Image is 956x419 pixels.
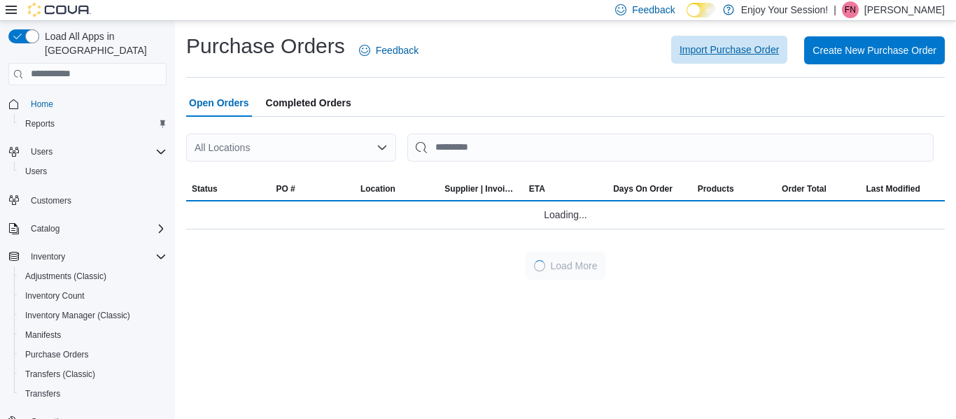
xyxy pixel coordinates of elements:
[25,192,77,209] a: Customers
[25,143,58,160] button: Users
[20,115,60,132] a: Reports
[20,366,101,383] a: Transfers (Classic)
[25,220,65,237] button: Catalog
[444,183,517,194] span: Supplier | Invoice Number
[25,143,167,160] span: Users
[523,178,607,200] button: ETA
[14,345,172,364] button: Purchase Orders
[353,36,424,64] a: Feedback
[25,310,130,321] span: Inventory Manager (Classic)
[804,36,945,64] button: Create New Purchase Order
[20,287,167,304] span: Inventory Count
[14,384,172,404] button: Transfers
[526,252,606,280] button: LoadingLoad More
[3,219,172,239] button: Catalog
[20,268,167,285] span: Adjustments (Classic)
[20,307,136,324] a: Inventory Manager (Classic)
[834,1,836,18] p: |
[607,178,691,200] button: Days On Order
[20,163,52,180] a: Users
[270,178,354,200] button: PO #
[25,290,85,301] span: Inventory Count
[25,118,55,129] span: Reports
[25,388,60,399] span: Transfers
[14,325,172,345] button: Manifests
[25,220,167,237] span: Catalog
[439,178,523,200] button: Supplier | Invoice Number
[20,385,167,402] span: Transfers
[186,32,345,60] h1: Purchase Orders
[31,99,53,110] span: Home
[266,89,351,117] span: Completed Orders
[14,306,172,325] button: Inventory Manager (Classic)
[192,183,218,194] span: Status
[31,251,65,262] span: Inventory
[14,267,172,286] button: Adjustments (Classic)
[782,183,827,194] span: Order Total
[20,327,66,343] a: Manifests
[25,95,167,113] span: Home
[276,183,295,194] span: PO #
[698,183,734,194] span: Products
[25,329,61,341] span: Manifests
[3,94,172,114] button: Home
[845,1,856,18] span: FN
[20,385,66,402] a: Transfers
[25,248,71,265] button: Inventory
[813,43,936,57] span: Create New Purchase Order
[376,43,419,57] span: Feedback
[31,223,59,234] span: Catalog
[31,146,52,157] span: Users
[25,271,106,282] span: Adjustments (Classic)
[632,3,675,17] span: Feedback
[680,43,779,57] span: Import Purchase Order
[28,3,91,17] img: Cova
[355,178,439,200] button: Location
[551,259,598,273] span: Load More
[842,1,859,18] div: Fabio Nocita
[534,260,545,271] span: Loading
[20,287,90,304] a: Inventory Count
[20,163,167,180] span: Users
[776,178,860,200] button: Order Total
[20,115,167,132] span: Reports
[25,369,95,380] span: Transfers (Classic)
[866,183,920,194] span: Last Modified
[687,3,716,17] input: Dark Mode
[14,286,172,306] button: Inventory Count
[31,195,71,206] span: Customers
[3,190,172,210] button: Customers
[39,29,167,57] span: Load All Apps in [GEOGRAPHIC_DATA]
[189,89,249,117] span: Open Orders
[25,191,167,208] span: Customers
[692,178,776,200] button: Products
[14,364,172,384] button: Transfers (Classic)
[407,134,934,162] input: This is a search bar. After typing your query, hit enter to filter the results lower in the page.
[864,1,945,18] p: [PERSON_NAME]
[14,162,172,181] button: Users
[671,36,787,64] button: Import Purchase Order
[20,307,167,324] span: Inventory Manager (Classic)
[3,142,172,162] button: Users
[25,166,47,177] span: Users
[25,248,167,265] span: Inventory
[377,142,388,153] button: Open list of options
[25,349,89,360] span: Purchase Orders
[20,366,167,383] span: Transfers (Classic)
[3,247,172,267] button: Inventory
[20,268,112,285] a: Adjustments (Classic)
[544,206,587,223] span: Loading...
[186,178,270,200] button: Status
[20,346,94,363] a: Purchase Orders
[20,346,167,363] span: Purchase Orders
[20,327,167,343] span: Manifests
[861,178,946,200] button: Last Modified
[529,183,545,194] span: ETA
[14,114,172,134] button: Reports
[741,1,829,18] p: Enjoy Your Session!
[360,183,395,194] div: Location
[613,183,673,194] span: Days On Order
[25,96,59,113] a: Home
